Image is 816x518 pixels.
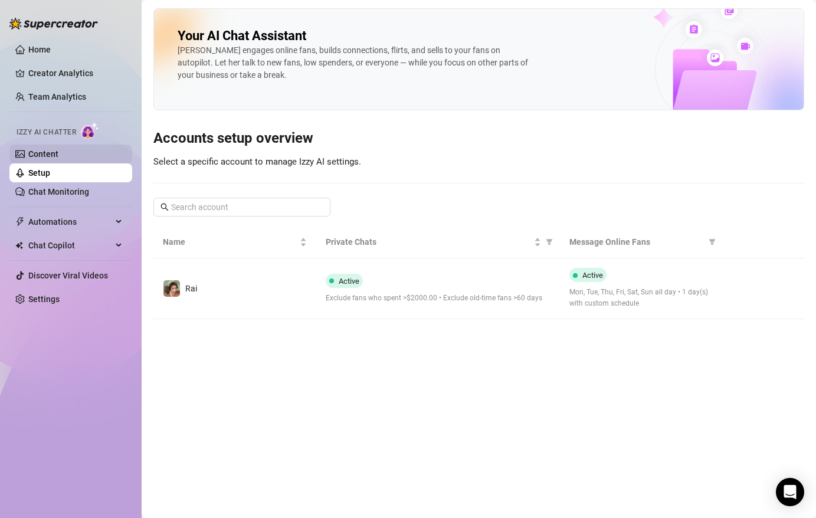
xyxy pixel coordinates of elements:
span: Mon, Tue, Thu, Fri, Sat, Sun all day • 1 day(s) with custom schedule [569,287,713,309]
a: Team Analytics [28,92,86,101]
span: Izzy AI Chatter [17,127,76,138]
span: search [160,203,169,211]
a: Home [28,45,51,54]
span: filter [706,233,718,251]
input: Search account [171,201,314,214]
img: logo-BBDzfeDw.svg [9,18,98,29]
h2: Your AI Chat Assistant [178,28,306,44]
a: Setup [28,168,50,178]
div: [PERSON_NAME] engages online fans, builds connections, flirts, and sells to your fans on autopilo... [178,44,532,81]
th: Name [153,226,316,258]
a: Creator Analytics [28,64,123,83]
span: Exclude fans who spent >$2000.00 • Exclude old-time fans >60 days [326,293,551,304]
span: Name [163,235,297,248]
span: filter [709,238,716,245]
span: thunderbolt [15,217,25,227]
a: Content [28,149,58,159]
th: Private Chats [316,226,561,258]
span: Active [339,277,359,286]
span: Select a specific account to manage Izzy AI settings. [153,156,361,167]
a: Discover Viral Videos [28,271,108,280]
h3: Accounts setup overview [153,129,804,148]
span: Automations [28,212,112,231]
span: filter [546,238,553,245]
a: Chat Monitoring [28,187,89,196]
span: filter [543,233,555,251]
img: Chat Copilot [15,241,23,250]
span: Active [582,271,603,280]
span: Message Online Fans [569,235,704,248]
span: Private Chats [326,235,532,248]
img: AI Chatter [81,122,99,139]
a: Settings [28,294,60,304]
div: Open Intercom Messenger [776,478,804,506]
img: Rai [163,280,180,297]
span: Chat Copilot [28,236,112,255]
span: Rai [185,284,197,293]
